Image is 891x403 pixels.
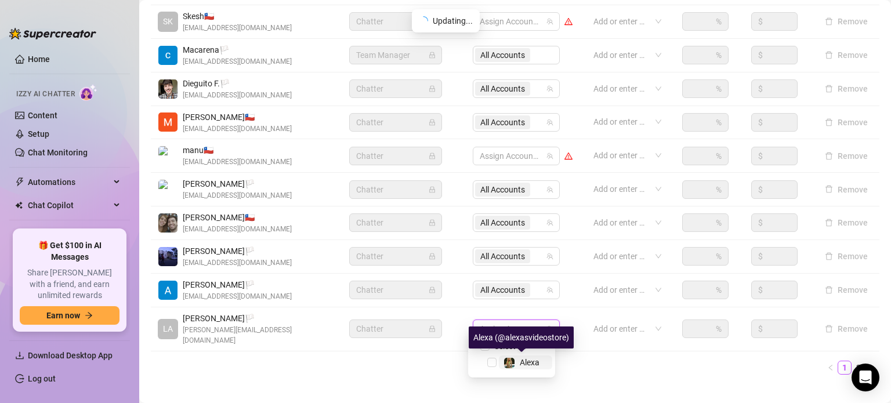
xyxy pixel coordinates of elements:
span: team [546,286,553,293]
span: thunderbolt [15,177,24,187]
span: team [546,186,553,193]
button: Remove [820,283,872,297]
span: All Accounts [480,116,525,129]
span: [EMAIL_ADDRESS][DOMAIN_NAME] [183,124,292,135]
span: [EMAIL_ADDRESS][DOMAIN_NAME] [183,291,292,302]
span: lock [429,253,436,260]
img: Adrian Gerosa [158,247,178,266]
span: left [827,364,834,371]
span: Chatter [356,114,435,131]
a: Log out [28,374,56,383]
span: [EMAIL_ADDRESS][DOMAIN_NAME] [183,23,292,34]
span: All Accounts [475,216,530,230]
li: 2 [852,361,865,375]
li: Previous Page [824,361,838,375]
a: Content [28,111,57,120]
span: lock [429,286,436,293]
img: Dieguito Fernán [158,79,178,99]
span: [PERSON_NAME] 🇨🇱 [183,111,292,124]
span: All Accounts [480,284,525,296]
span: Izzy AI Chatter [16,89,75,100]
button: Remove [820,14,872,28]
span: Chatter [356,80,435,97]
img: Kaziel CoC [158,213,178,233]
span: All Accounts [480,216,525,229]
span: [PERSON_NAME] 🏳️ [183,177,292,190]
span: Share [PERSON_NAME] with a friend, and earn unlimited rewards [20,267,119,302]
span: [EMAIL_ADDRESS][DOMAIN_NAME] [183,224,292,235]
span: All Accounts [480,250,525,263]
span: Chatter [356,13,435,30]
li: 1 [838,361,852,375]
button: Remove [820,48,872,62]
img: Alejandro cimino [158,180,178,199]
span: lock [429,153,436,159]
img: manu [158,146,178,165]
span: Chatter [356,281,435,299]
span: All Accounts [475,115,530,129]
button: Remove [820,183,872,197]
span: team [546,119,553,126]
span: All Accounts [480,82,525,95]
span: All Accounts [480,183,525,196]
span: team [546,219,553,226]
span: warning [564,17,573,26]
button: Remove [820,115,872,129]
span: Automations [28,173,110,191]
button: Remove [820,216,872,230]
div: Alexa (@alexasvideostore) [469,326,574,348]
span: lock [429,219,436,226]
span: [PERSON_NAME] 🏳️ [183,245,292,257]
a: Chat Monitoring [28,148,88,157]
button: Remove [820,249,872,263]
span: download [15,351,24,360]
span: team [546,18,553,25]
span: lock [429,85,436,92]
span: All Accounts [475,283,530,297]
span: Chatter [356,181,435,198]
span: LA [163,322,173,335]
span: Skesh 🇨🇱 [183,10,292,23]
span: [EMAIL_ADDRESS][DOMAIN_NAME] [183,90,292,101]
button: right [865,361,879,375]
span: Select tree node [487,358,497,367]
span: Dieguito F. 🏳️ [183,77,292,90]
span: Chat Copilot [28,196,110,215]
span: All Accounts [475,82,530,96]
button: Remove [820,82,872,96]
span: [PERSON_NAME][EMAIL_ADDRESS][DOMAIN_NAME] [183,325,335,347]
button: Earn nowarrow-right [20,306,119,325]
div: Open Intercom Messenger [852,364,879,391]
span: manu 🇨🇱 [183,144,292,157]
span: [EMAIL_ADDRESS][DOMAIN_NAME] [183,56,292,67]
span: [PERSON_NAME] 🏳️ [183,312,335,325]
a: Home [28,55,50,64]
span: warning [564,152,573,160]
span: All Accounts [475,183,530,197]
span: [EMAIL_ADDRESS][DOMAIN_NAME] [183,157,292,168]
span: lock [429,52,436,59]
span: [EMAIL_ADDRESS][DOMAIN_NAME] [183,190,292,201]
span: team [546,253,553,260]
span: Macarena 🏳️ [183,43,292,56]
span: Chatter [356,214,435,231]
span: Download Desktop App [28,351,113,360]
span: team [546,325,553,332]
span: Alexa [520,358,539,367]
img: Macarena [158,46,178,65]
span: [PERSON_NAME] 🏳️ [183,278,292,291]
span: Chatter [356,147,435,165]
button: left [824,361,838,375]
a: 2 [852,361,865,374]
span: team [546,153,553,159]
span: All Accounts [475,249,530,263]
span: 🎁 Get $100 in AI Messages [20,240,119,263]
button: Remove [820,149,872,163]
span: SK [163,15,173,28]
li: Next Page [865,361,879,375]
img: Alexa [504,358,515,368]
span: Earn now [46,311,80,320]
span: [EMAIL_ADDRESS][DOMAIN_NAME] [183,257,292,268]
img: AI Chatter [79,84,97,101]
span: Team Manager [356,46,435,64]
